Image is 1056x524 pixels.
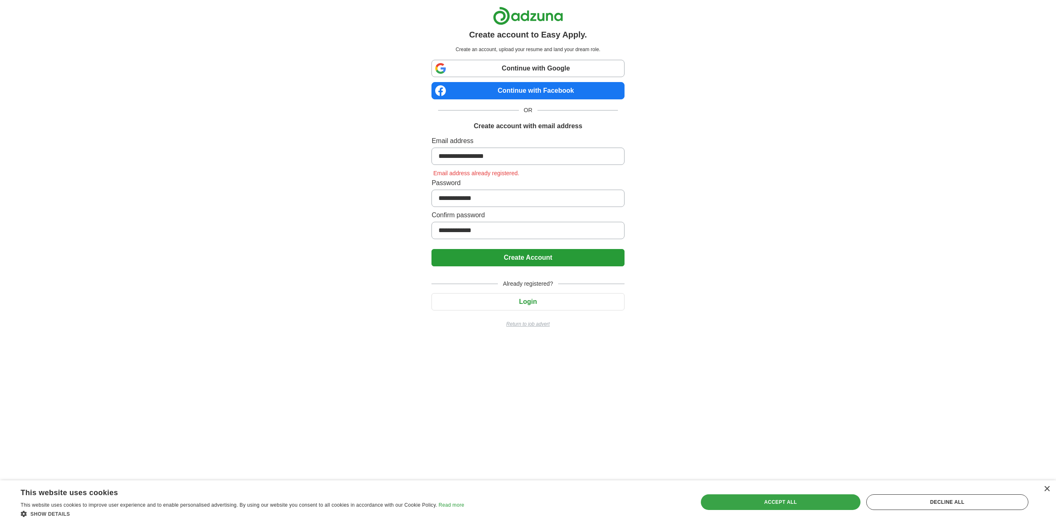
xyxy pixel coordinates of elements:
[21,510,464,518] div: Show details
[1044,486,1050,492] div: Close
[474,121,582,131] h1: Create account with email address
[431,60,624,77] a: Continue with Google
[438,502,464,508] a: Read more, opens a new window
[469,28,587,41] h1: Create account to Easy Apply.
[433,46,622,53] p: Create an account, upload your resume and land your dream role.
[493,7,563,25] img: Adzuna logo
[21,485,443,498] div: This website uses cookies
[431,293,624,310] button: Login
[519,106,537,115] span: OR
[431,298,624,305] a: Login
[866,494,1028,510] div: Decline all
[21,502,437,508] span: This website uses cookies to improve user experience and to enable personalised advertising. By u...
[431,178,624,188] label: Password
[431,82,624,99] a: Continue with Facebook
[498,280,558,288] span: Already registered?
[431,320,624,328] a: Return to job advert
[431,170,521,176] span: Email address already registered.
[431,136,624,146] label: Email address
[701,494,860,510] div: Accept all
[31,511,70,517] span: Show details
[431,249,624,266] button: Create Account
[431,210,624,220] label: Confirm password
